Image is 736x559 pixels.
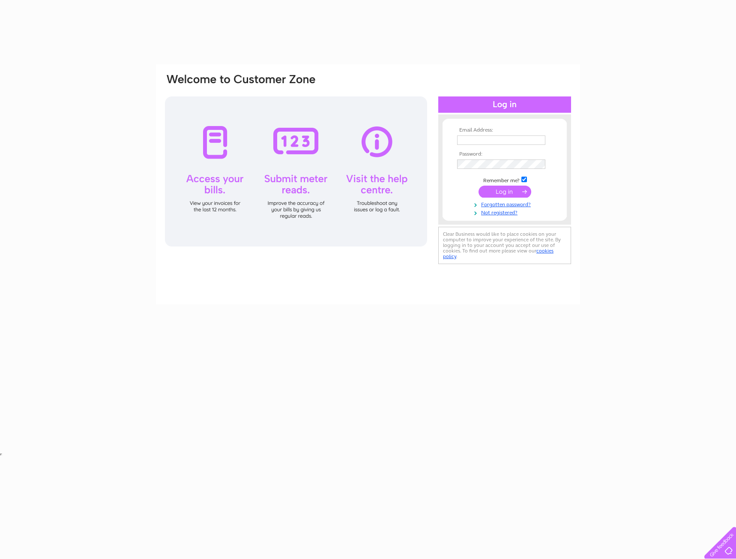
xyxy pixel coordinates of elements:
a: Not registered? [457,208,554,216]
th: Email Address: [455,127,554,133]
div: Clear Business would like to place cookies on your computer to improve your experience of the sit... [438,227,571,264]
input: Submit [479,186,531,198]
a: Forgotten password? [457,200,554,208]
td: Remember me? [455,175,554,184]
th: Password: [455,151,554,157]
a: cookies policy [443,248,553,259]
